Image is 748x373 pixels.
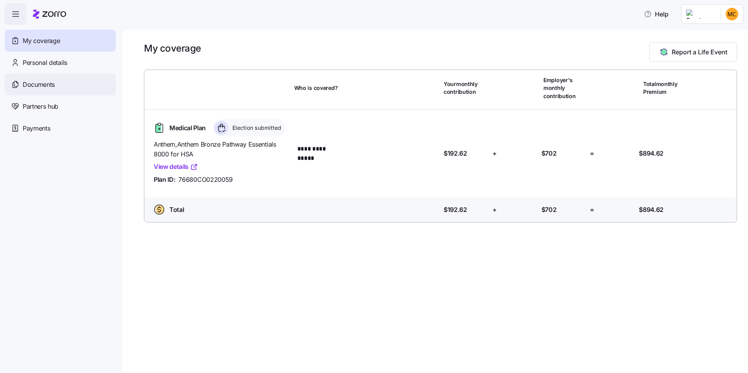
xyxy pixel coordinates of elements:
a: Documents [5,74,116,95]
button: Help [638,6,675,22]
span: My coverage [23,36,60,46]
span: 76680CO0220059 [178,175,233,185]
a: My coverage [5,30,116,52]
span: $702 [541,205,557,215]
a: Payments [5,117,116,139]
span: Anthem , Anthem Bronze Pathway Essentials 8000 for HSA [154,140,288,159]
span: Payments [23,124,50,133]
span: Your monthly contribution [444,80,487,96]
span: $192.62 [444,205,467,215]
span: $702 [541,149,557,158]
span: + [493,149,497,158]
span: Election submitted [230,124,282,132]
span: Report a Life Event [672,47,727,57]
img: fdc5d19c5d1589b634df8060e2c6b113 [726,8,738,20]
span: + [493,205,497,215]
span: Partners hub [23,102,58,111]
h1: My coverage [144,42,201,54]
span: = [590,149,594,158]
a: Personal details [5,52,116,74]
span: Medical Plan [169,123,206,133]
a: View details [154,162,198,172]
span: Employer's monthly contribution [543,76,587,100]
button: Report a Life Event [649,42,737,62]
span: Personal details [23,58,67,68]
span: $894.62 [639,205,663,215]
span: Documents [23,80,55,90]
span: Who is covered? [294,84,338,92]
span: Plan ID: [154,175,175,185]
img: Employer logo [686,9,714,19]
span: = [590,205,594,215]
span: $894.62 [639,149,663,158]
span: Total [169,205,184,215]
span: $192.62 [444,149,467,158]
span: Help [644,9,669,19]
span: Total monthly Premium [643,80,687,96]
a: Partners hub [5,95,116,117]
